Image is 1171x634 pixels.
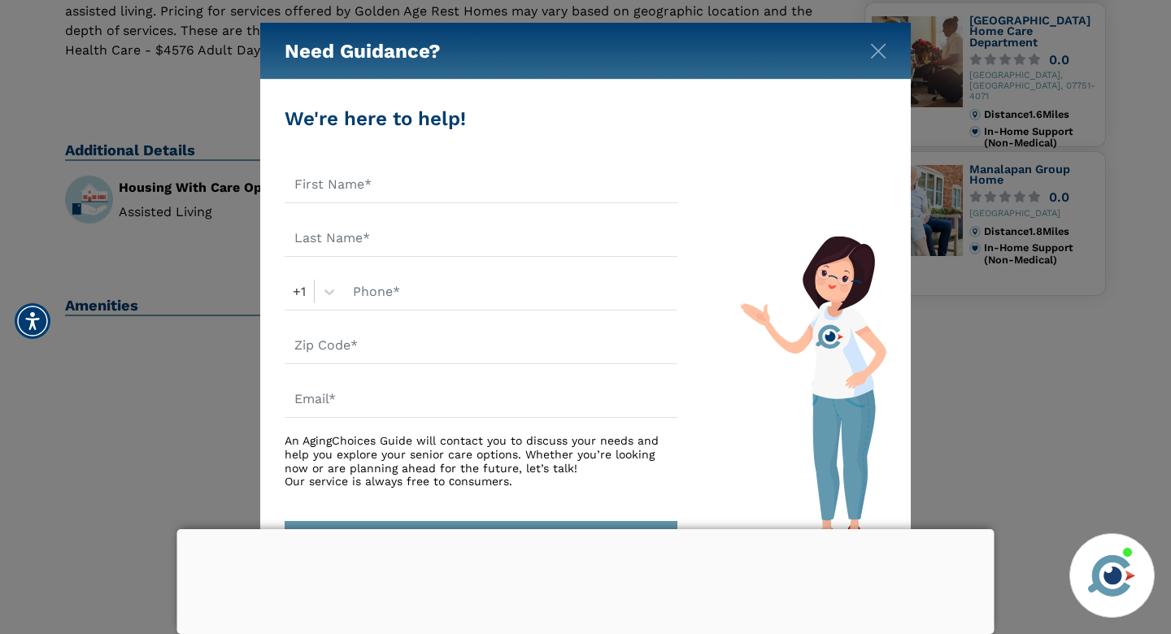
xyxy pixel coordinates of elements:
h5: Need Guidance? [285,23,441,80]
input: First Name* [285,166,677,203]
input: Email* [285,380,677,418]
img: modal-close.svg [870,43,886,59]
div: Accessibility Menu [15,303,50,339]
img: match-guide-form.svg [740,236,886,561]
iframe: iframe [849,302,1155,523]
input: Phone* [343,273,677,310]
input: Zip Code* [285,327,677,364]
input: Last Name* [285,219,677,257]
img: avatar [1084,548,1139,603]
button: Close [870,40,886,56]
div: An AgingChoices Guide will contact you to discuss your needs and help you explore your senior car... [285,434,677,489]
div: We're here to help! [285,104,677,133]
button: CONNECT ME WITH A GUIDE [285,521,677,561]
iframe: Advertisement [177,529,995,630]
